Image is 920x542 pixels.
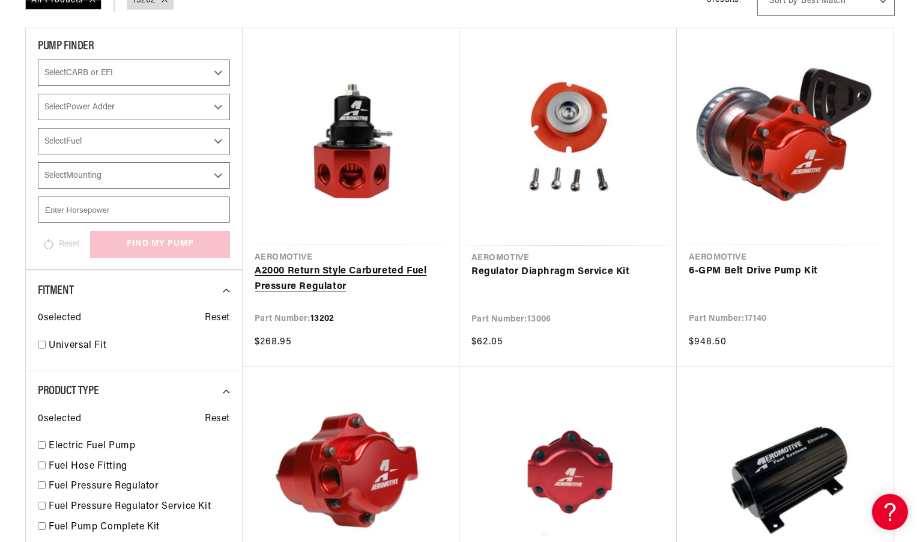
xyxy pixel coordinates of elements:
[38,196,230,223] input: Enter Horsepower
[38,412,81,427] span: 0 selected
[255,264,447,294] a: A2000 Return Style Carbureted Fuel Pressure Regulator
[689,264,882,279] a: 6-GPM Belt Drive Pump Kit
[205,412,230,427] span: Reset
[471,264,665,280] a: Regulator Diaphragm Service Kit
[38,59,230,86] select: CARB or EFI
[49,459,230,475] a: Fuel Hose Fitting
[49,439,230,454] a: Electric Fuel Pump
[38,285,73,297] span: Fitment
[49,499,230,515] a: Fuel Pressure Regulator Service Kit
[38,40,94,52] span: PUMP FINDER
[38,385,98,397] span: Product Type
[38,162,230,189] select: Mounting
[38,94,230,120] select: Power Adder
[205,311,230,326] span: Reset
[49,479,230,495] a: Fuel Pressure Regulator
[38,128,230,154] select: Fuel
[38,311,81,326] span: 0 selected
[49,338,230,354] a: Universal Fit
[49,520,230,535] a: Fuel Pump Complete Kit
